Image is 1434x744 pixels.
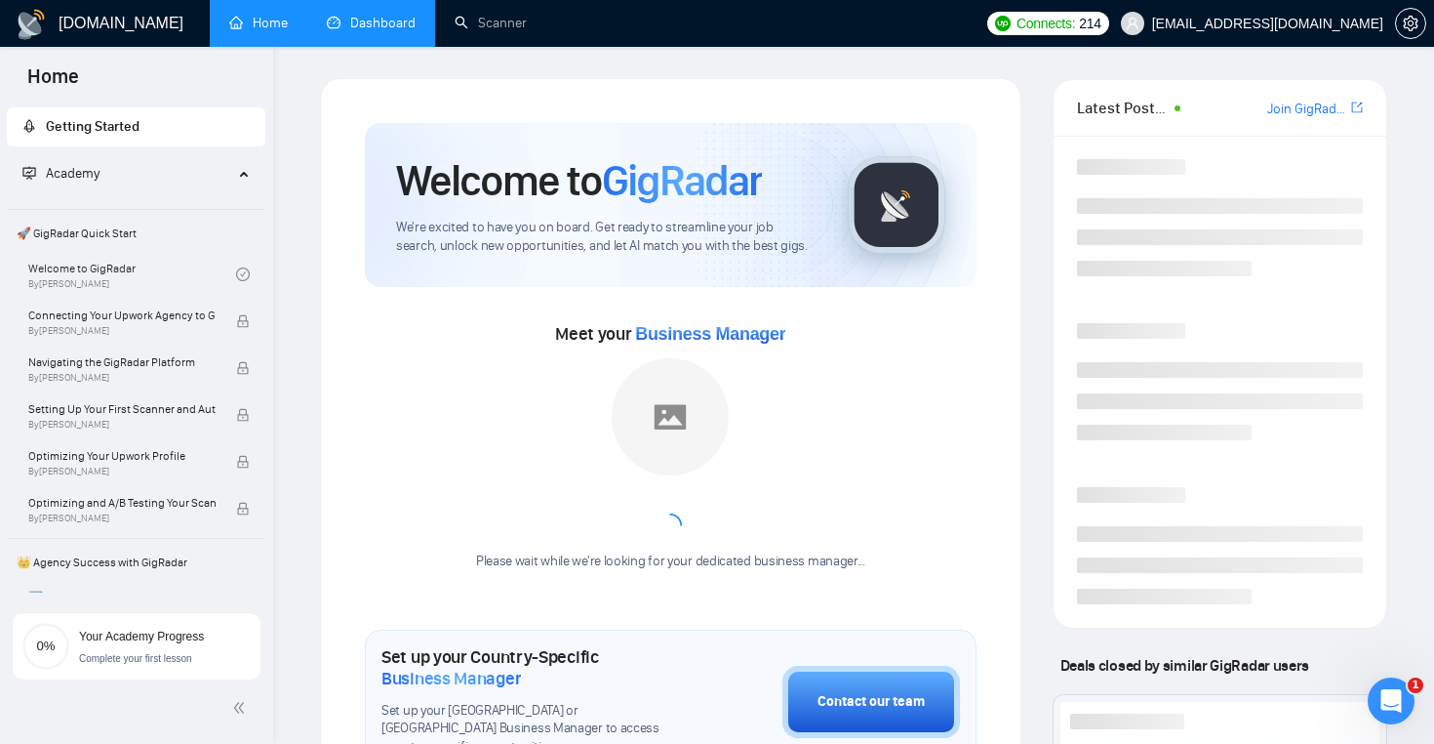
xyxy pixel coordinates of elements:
[28,306,216,325] span: Connecting Your Upwork Agency to GigRadar
[848,156,945,254] img: gigradar-logo.png
[28,399,216,419] span: Setting Up Your First Scanner and Auto-Bidder
[657,512,684,539] span: loading
[79,653,192,664] span: Complete your first lesson
[9,214,263,253] span: 🚀 GigRadar Quick Start
[22,119,36,133] span: rocket
[1396,16,1425,31] span: setting
[28,419,216,431] span: By [PERSON_NAME]
[327,15,416,31] a: dashboardDashboard
[236,268,250,281] span: check-circle
[46,165,100,182] span: Academy
[7,107,265,146] li: Getting Started
[22,640,69,652] span: 0%
[1351,100,1363,115] span: export
[28,372,216,384] span: By [PERSON_NAME]
[1126,17,1139,30] span: user
[455,15,527,31] a: searchScanner
[236,361,250,375] span: lock
[612,358,729,475] img: placeholder.png
[995,16,1011,31] img: upwork-logo.png
[232,698,252,718] span: double-left
[16,9,47,40] img: logo
[464,553,877,571] div: Please wait while we're looking for your dedicated business manager...
[817,691,925,713] div: Contact our team
[1395,16,1426,31] a: setting
[1016,13,1075,34] span: Connects:
[1267,99,1347,120] a: Join GigRadar Slack Community
[236,502,250,516] span: lock
[28,446,216,466] span: Optimizing Your Upwork Profile
[782,666,960,738] button: Contact our team
[9,543,263,582] span: 👑 Agency Success with GigRadar
[1408,678,1423,693] span: 1
[1351,99,1363,117] a: export
[79,630,204,643] span: Your Academy Progress
[28,253,236,296] a: Welcome to GigRadarBy[PERSON_NAME]
[635,324,785,344] span: Business Manager
[28,513,216,524] span: By [PERSON_NAME]
[28,493,216,513] span: Optimizing and A/B Testing Your Scanner for Better Results
[1368,678,1414,724] iframe: Intercom live chat
[28,352,216,372] span: Navigating the GigRadar Platform
[396,219,817,256] span: We're excited to have you on board. Get ready to streamline your job search, unlock new opportuni...
[22,166,36,180] span: fund-projection-screen
[1395,8,1426,39] button: setting
[555,323,785,345] span: Meet your
[12,62,95,103] span: Home
[381,668,521,689] span: Business Manager
[396,154,762,207] h1: Welcome to
[229,15,288,31] a: homeHome
[381,646,685,689] h1: Set up your Country-Specific
[22,165,100,182] span: Academy
[1077,96,1170,120] span: Latest Posts from the GigRadar Community
[46,118,139,135] span: Getting Started
[28,582,236,625] a: 1️⃣ Start Here
[236,408,250,422] span: lock
[236,455,250,469] span: lock
[602,154,762,207] span: GigRadar
[236,314,250,328] span: lock
[28,325,216,337] span: By [PERSON_NAME]
[1079,13,1100,34] span: 214
[28,466,216,477] span: By [PERSON_NAME]
[1053,648,1317,682] span: Deals closed by similar GigRadar users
